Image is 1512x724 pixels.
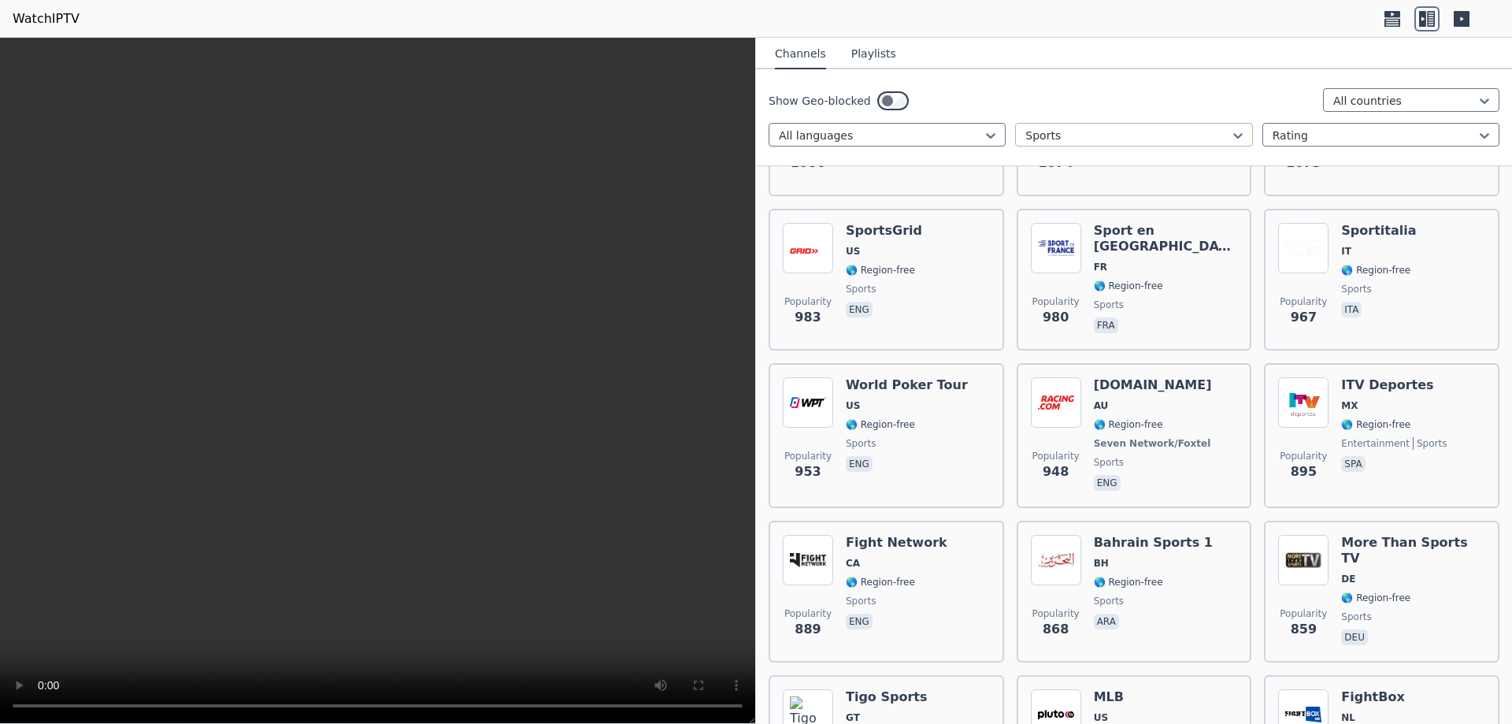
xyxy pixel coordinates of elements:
span: sports [1341,283,1371,295]
h6: Tigo Sports [846,689,927,705]
h6: MLB [1094,689,1163,705]
h6: Fight Network [846,535,947,551]
button: Playlists [851,39,896,69]
span: Popularity [1032,295,1080,308]
span: 980 [1043,308,1069,327]
label: Show Geo-blocked [769,93,871,109]
span: MX [1341,399,1358,412]
span: sports [1094,595,1124,607]
span: 953 [795,462,821,481]
h6: [DOMAIN_NAME] [1094,377,1214,393]
span: 🌎 Region-free [1341,418,1410,431]
img: More Than Sports TV [1278,535,1329,585]
span: US [846,245,860,258]
img: SportsGrid [783,223,833,273]
img: Sportitalia [1278,223,1329,273]
span: US [846,399,860,412]
span: 983 [795,308,821,327]
span: DE [1341,573,1355,585]
span: Popularity [1280,607,1327,620]
span: Popularity [784,607,832,620]
span: 🌎 Region-free [1094,280,1163,292]
span: 🌎 Region-free [1094,576,1163,588]
span: Seven Network/Foxtel [1094,437,1211,450]
span: 🌎 Region-free [1341,264,1410,277]
p: eng [1094,475,1121,491]
span: 🌎 Region-free [846,576,915,588]
span: sports [846,283,876,295]
span: 889 [795,620,821,639]
span: sports [1094,299,1124,311]
p: eng [846,302,873,317]
button: Channels [775,39,826,69]
span: 948 [1043,462,1069,481]
span: sports [846,595,876,607]
span: entertainment [1341,437,1410,450]
p: ita [1341,302,1362,317]
span: 967 [1291,308,1317,327]
span: 859 [1291,620,1317,639]
span: 895 [1291,462,1317,481]
span: US [1094,711,1108,724]
p: eng [846,614,873,629]
span: Popularity [784,295,832,308]
span: FR [1094,261,1107,273]
p: fra [1094,317,1118,333]
span: 868 [1043,620,1069,639]
p: deu [1341,629,1368,645]
span: Popularity [1032,450,1080,462]
h6: Sportitalia [1341,223,1416,239]
span: GT [846,711,860,724]
span: 🌎 Region-free [1341,592,1410,604]
a: WatchIPTV [13,9,80,28]
h6: SportsGrid [846,223,922,239]
img: Fight Network [783,535,833,585]
span: sports [1094,456,1124,469]
img: World Poker Tour [783,377,833,428]
h6: Bahrain Sports 1 [1094,535,1213,551]
h6: More Than Sports TV [1341,535,1485,566]
h6: Sport en [GEOGRAPHIC_DATA] [1094,223,1238,254]
span: sports [846,437,876,450]
span: 🌎 Region-free [1094,418,1163,431]
h6: FightBox [1341,689,1410,705]
h6: ITV Deportes [1341,377,1447,393]
p: eng [846,456,873,472]
span: sports [1341,611,1371,623]
h6: World Poker Tour [846,377,968,393]
img: Bahrain Sports 1 [1031,535,1081,585]
span: CA [846,557,860,570]
span: AU [1094,399,1109,412]
span: sports [1413,437,1447,450]
span: BH [1094,557,1109,570]
span: Popularity [1280,295,1327,308]
span: Popularity [1280,450,1327,462]
img: Racing.com [1031,377,1081,428]
span: IT [1341,245,1351,258]
span: NL [1341,711,1355,724]
p: spa [1341,456,1365,472]
span: Popularity [784,450,832,462]
span: 🌎 Region-free [846,264,915,277]
span: Popularity [1032,607,1080,620]
img: ITV Deportes [1278,377,1329,428]
img: Sport en France [1031,223,1081,273]
span: 🌎 Region-free [846,418,915,431]
p: ara [1094,614,1119,629]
